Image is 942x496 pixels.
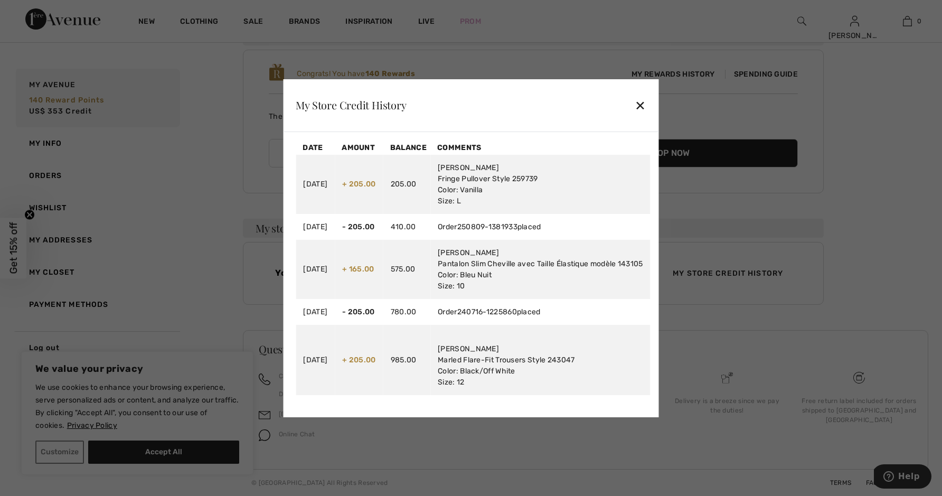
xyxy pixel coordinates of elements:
[296,325,335,395] td: [DATE]
[296,240,335,299] td: [DATE]
[383,325,430,395] td: 985.00
[430,155,650,214] td: [PERSON_NAME] Fringe Pullover Style 259739 Color: Vanilla Size: L
[635,94,646,116] div: ✕
[342,355,375,364] span: + 205.00
[335,141,383,155] th: Amount
[430,240,650,299] td: [PERSON_NAME] Pantalon Slim Cheville avec Taille Élastique modèle 143105 Color: Bleu Nuit Size: 10
[430,395,650,421] td: Order placed
[457,307,517,316] a: 240716-1225860
[457,404,517,413] a: 240624-1217990
[383,141,430,155] th: Balance
[296,141,335,155] th: Date
[342,307,374,316] span: - 205.00
[383,240,430,299] td: 575.00
[383,214,430,240] td: 410.00
[383,155,430,214] td: 205.00
[296,155,335,214] td: [DATE]
[430,299,650,325] td: Order placed
[296,395,335,421] td: [DATE]
[430,141,650,155] th: Comments
[383,395,430,421] td: 1,355.00
[342,265,374,274] span: + 165.00
[296,299,335,325] td: [DATE]
[342,222,374,231] span: - 205.00
[296,100,406,110] div: My Store Credit History
[430,214,650,240] td: Order placed
[383,299,430,325] td: 780.00
[24,7,46,17] span: Help
[430,325,650,395] td: [PERSON_NAME] Marled Flare-Fit Trousers Style 243047 Color: Black/Off White Size: 12
[457,222,517,231] a: 250809-1381933
[296,214,335,240] td: [DATE]
[342,180,375,189] span: + 205.00
[342,404,374,413] span: - 370.00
